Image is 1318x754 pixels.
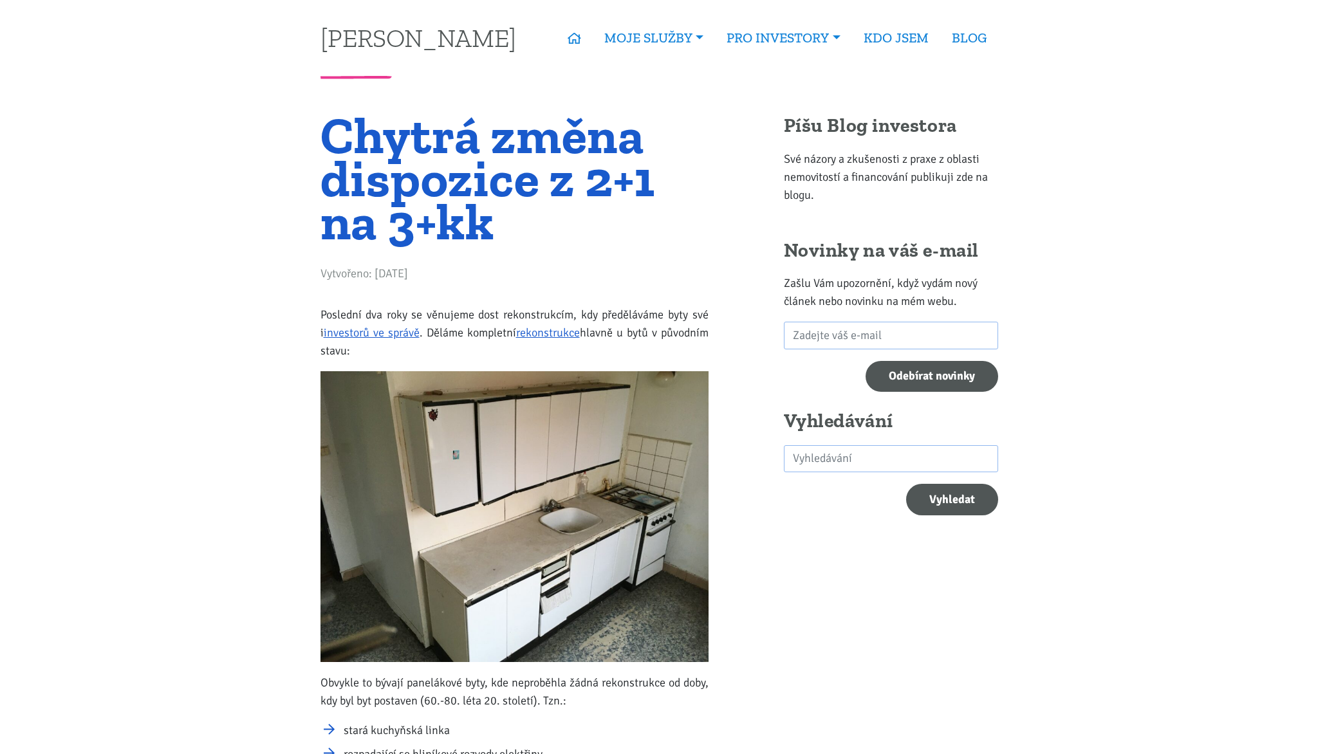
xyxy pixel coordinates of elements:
a: BLOG [940,23,998,53]
p: Zašlu Vám upozornění, když vydám nový článek nebo novinku na mém webu. [784,274,998,310]
h2: Vyhledávání [784,409,998,434]
input: Odebírat novinky [866,361,998,392]
input: search [784,445,998,473]
p: Obvykle to bývají panelákové byty, kde neproběhla žádná rekonstrukce od doby, kdy byl byt postave... [320,674,709,710]
h2: Novinky na váš e-mail [784,239,998,263]
div: Vytvořeno: [DATE] [320,264,709,288]
a: investorů ve správě [324,326,420,340]
h1: Chytrá změna dispozice z 2+1 na 3+kk [320,114,709,244]
p: Poslední dva roky se věnujeme dost rekonstrukcím, kdy předěláváme byty své i . Děláme kompletní h... [320,306,709,360]
li: stará kuchyňská linka [344,721,709,739]
a: MOJE SLUŽBY [593,23,715,53]
a: [PERSON_NAME] [320,25,516,50]
h2: Píšu Blog investora [784,114,998,138]
p: Své názory a zkušenosti z praxe z oblasti nemovitostí a financování publikuji zde na blogu. [784,150,998,204]
a: KDO JSEM [852,23,940,53]
button: Vyhledat [906,484,998,515]
a: PRO INVESTORY [715,23,851,53]
input: Zadejte váš e-mail [784,322,998,349]
a: rekonstrukce [516,326,580,340]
